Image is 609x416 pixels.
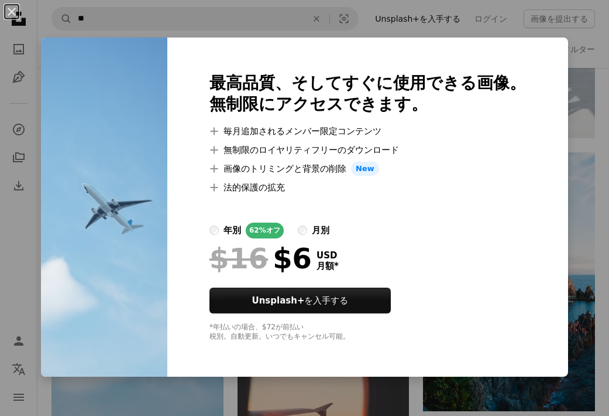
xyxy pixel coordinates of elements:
button: Unsplash+を入手する [209,288,391,313]
span: $16 [209,243,268,274]
input: 年別62%オフ [209,226,219,235]
li: 毎月追加されるメンバー限定コンテンツ [209,124,526,138]
input: 月別 [298,226,307,235]
li: 法的保護の拡充 [209,180,526,195]
img: premium_photo-1679830513869-cd3648acb1db [41,37,167,377]
h2: 最高品質、そしてすぐに使用できる画像。 無制限にアクセスできます。 [209,73,526,115]
div: $6 [209,243,312,274]
div: 月別 [312,223,329,237]
div: 年別 [223,223,241,237]
strong: Unsplash+ [252,295,305,306]
span: New [351,162,379,176]
li: 無制限のロイヤリティフリーのダウンロード [209,143,526,157]
span: USD [316,250,339,261]
li: 画像のトリミングと背景の削除 [209,162,526,176]
div: *年払いの場合、 $72 が前払い 税別。自動更新。いつでもキャンセル可能。 [209,323,526,342]
div: 62% オフ [246,223,284,238]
